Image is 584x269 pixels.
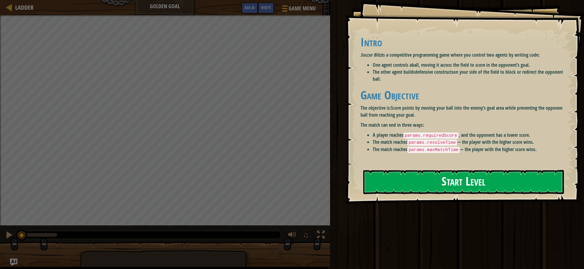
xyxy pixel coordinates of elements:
span: Ask AI [245,5,255,10]
li: A player reaches , and the opponent has a lower score. [373,132,567,139]
button: Adjust volume [286,229,298,242]
span: Hints [261,5,271,10]
span: ♫ [303,230,309,239]
button: Start Level [363,170,564,194]
span: Game Menu [289,5,316,12]
li: The other agent builds on your side of the field to block or redirect the opponent’s ball. [373,69,567,83]
button: Toggle fullscreen [315,229,327,242]
button: Ctrl + P: Pause [3,229,15,242]
strong: ball [412,62,419,68]
strong: defensive constructs [415,69,453,75]
a: Ladder [12,3,33,12]
p: is a competitive programming game where you control two agents by writing code: [361,51,567,58]
li: The match reaches — the player with the higher score wins. [373,139,567,146]
button: ♫ [301,229,312,242]
p: The objective is: [361,104,567,119]
code: params.requiredScore [403,133,459,139]
button: Ask AI [10,259,17,266]
h1: Game Objective [361,89,567,101]
em: Soccer Blitz [361,51,382,58]
h1: Intro [361,36,567,48]
span: Ladder [15,3,33,12]
strong: Score points by moving your ball into the enemy’s goal area while preventing the opponent’s ball ... [361,104,567,118]
p: The match can end in three ways: [361,122,567,129]
button: Ask AI [241,2,258,14]
button: Game Menu [277,2,319,17]
code: params.resolveTime [407,140,457,146]
li: One agent controls a , moving it across the field to score in the opponent’s goal. [373,62,567,69]
code: params.maxMatchTime [407,147,460,153]
li: The match reaches — the player with the higher score wins. [373,146,567,153]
